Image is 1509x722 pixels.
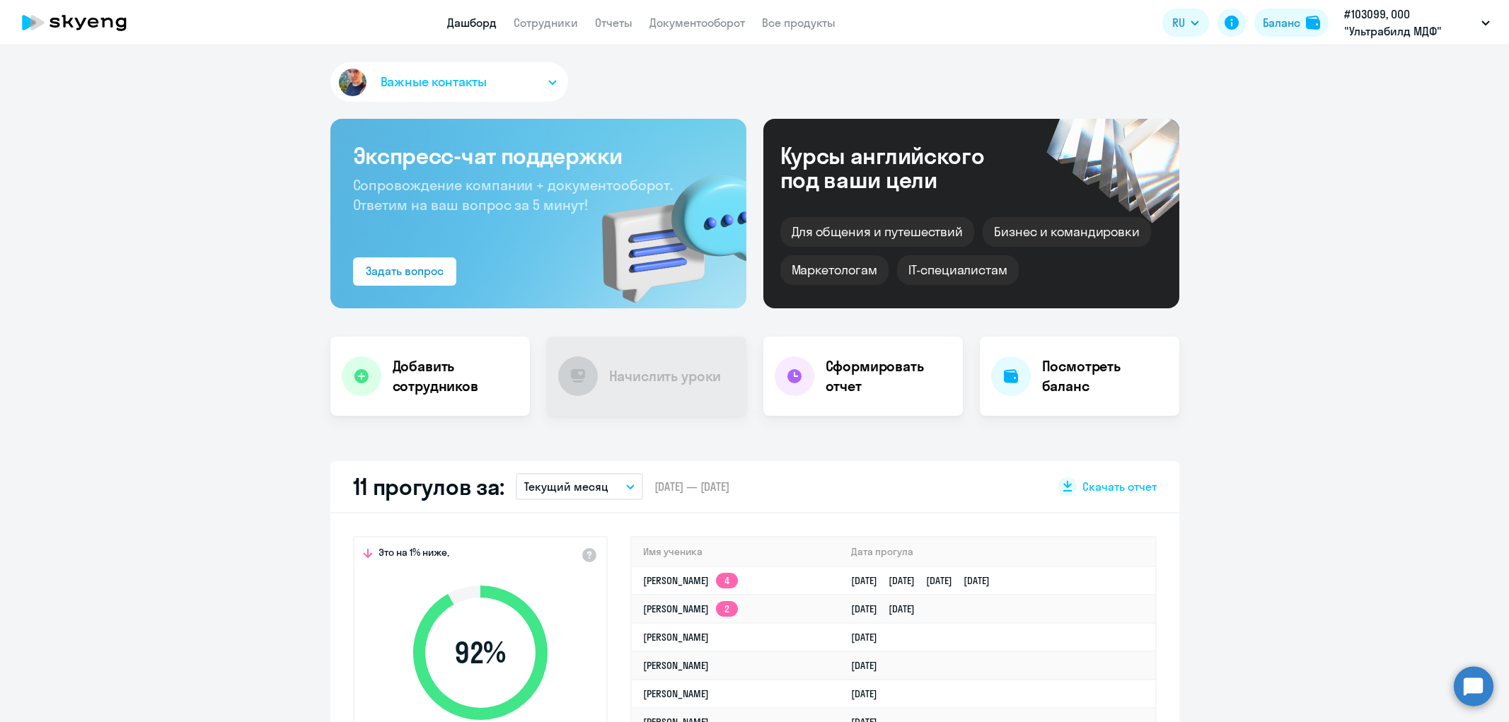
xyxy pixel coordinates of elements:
[1344,6,1476,40] p: #103099, ООО "Ультрабилд МДФ" (Кроношпан Калуга)
[378,546,449,563] span: Это на 1% ниже,
[1172,14,1185,31] span: RU
[1306,16,1320,30] img: balance
[609,366,722,386] h4: Начислить уроки
[643,687,709,700] a: [PERSON_NAME]
[393,356,519,396] h4: Добавить сотрудников
[353,141,724,170] h3: Экспресс-чат поддержки
[643,659,709,672] a: [PERSON_NAME]
[632,537,840,566] th: Имя ученика
[643,631,709,644] a: [PERSON_NAME]
[330,62,568,102] button: Важные контакты
[643,574,738,587] a: [PERSON_NAME]4
[780,255,889,285] div: Маркетологам
[1042,356,1168,396] h4: Посмотреть баланс
[381,73,487,91] span: Важные контакты
[399,636,562,670] span: 92 %
[353,472,505,501] h2: 11 прогулов за:
[762,16,836,30] a: Все продукты
[514,16,578,30] a: Сотрудники
[826,356,952,396] h4: Сформировать отчет
[353,176,673,214] span: Сопровождение компании + документооборот. Ответим на ваш вопрос за 5 минут!
[524,478,608,495] p: Текущий месяц
[1337,6,1497,40] button: #103099, ООО "Ультрабилд МДФ" (Кроношпан Калуга)
[582,149,746,308] img: bg-img
[649,16,745,30] a: Документооборот
[336,66,369,99] img: avatar
[654,479,729,494] span: [DATE] — [DATE]
[840,537,1155,566] th: Дата прогула
[516,473,643,500] button: Текущий месяц
[851,631,889,644] a: [DATE]
[897,255,1019,285] div: IT-специалистам
[1082,479,1157,494] span: Скачать отчет
[643,602,738,615] a: [PERSON_NAME]2
[595,16,632,30] a: Отчеты
[851,574,1001,587] a: [DATE][DATE][DATE][DATE]
[1263,14,1300,31] div: Баланс
[716,573,738,588] app-skyeng-badge: 4
[353,257,456,286] button: Задать вопрос
[780,217,975,247] div: Для общения и путешествий
[366,262,444,279] div: Задать вопрос
[1254,8,1329,37] button: Балансbalance
[851,602,926,615] a: [DATE][DATE]
[983,217,1151,247] div: Бизнес и командировки
[780,144,1022,192] div: Курсы английского под ваши цели
[851,687,889,700] a: [DATE]
[1162,8,1209,37] button: RU
[716,601,738,617] app-skyeng-badge: 2
[851,659,889,672] a: [DATE]
[447,16,497,30] a: Дашборд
